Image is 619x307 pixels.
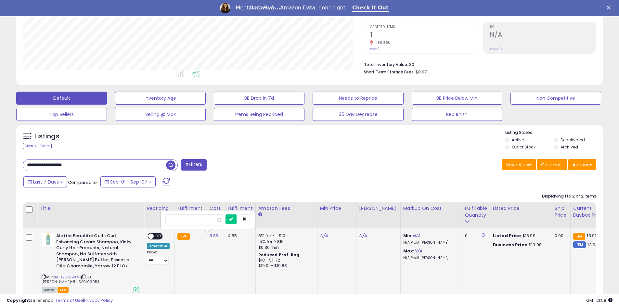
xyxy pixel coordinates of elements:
button: Filters [181,159,206,171]
div: Close [607,6,613,10]
div: $13.99 [493,233,547,239]
div: Fulfillment Cost [228,205,253,219]
button: Save View [502,159,536,170]
small: Prev: 9 [370,47,380,51]
div: seller snap | | [6,298,113,304]
button: Needs to Reprice [313,92,403,105]
label: Active [512,137,524,143]
button: 30 Day Decrease [313,108,403,121]
a: Privacy Policy [84,297,113,303]
div: $0.30 min [258,245,312,250]
div: $10.01 - $10.83 [258,263,312,269]
span: Compared to: [68,179,98,185]
div: Fulfillable Quantity [465,205,487,219]
small: FBA [573,233,585,240]
div: Repricing [147,205,172,212]
a: Terms of Use [56,297,83,303]
button: Items Being Repriced [214,108,304,121]
b: Listed Price: [493,233,522,239]
b: Business Price: [493,242,529,248]
button: Inventory Age [115,92,206,105]
div: Title [40,205,141,212]
span: Sep-01 - Sep-07 [110,179,148,185]
strong: Copyright [6,297,30,303]
div: 0 [465,233,485,239]
small: FBA [177,233,189,240]
div: Cost [210,205,222,212]
img: Profile image for Georgie [220,3,230,13]
span: Ordered Items [370,25,476,29]
span: Columns [541,161,561,168]
span: All listings currently available for purchase on Amazon [42,287,57,293]
span: FBA [58,287,69,293]
p: N/A Profit [PERSON_NAME] [403,240,457,245]
div: Min Price [320,205,354,212]
div: Current Buybox Price [573,205,607,219]
span: ROI [490,25,596,29]
li: $0 [364,60,591,68]
button: BB Price Below Min [412,92,502,105]
div: Listed Price [493,205,549,212]
button: Non Competitive [510,92,601,105]
span: $0.07 [416,69,427,75]
div: Markup on Cost [403,205,459,212]
p: N/A Profit [PERSON_NAME] [403,256,457,260]
div: Ship Price [555,205,568,219]
button: BB Drop in 7d [214,92,304,105]
button: Actions [568,159,596,170]
button: Default [16,92,107,105]
span: OFF [154,234,164,239]
small: FBM [573,241,586,248]
span: 13.94 [587,242,598,248]
button: Last 7 Days [23,176,67,187]
span: 13.99 [587,233,597,239]
a: Check It Out [352,5,389,12]
button: Sep-01 - Sep-07 [100,176,156,187]
b: Short Term Storage Fees: [364,69,415,75]
div: 8% for <= $10 [258,233,312,239]
div: 4.55 [228,233,251,239]
button: Top Sellers [16,108,107,121]
div: Fulfillment [177,205,204,212]
span: Last 7 Days [33,179,59,185]
b: Total Inventory Value: [364,62,408,67]
h2: 1 [370,31,476,40]
label: Out of Stock [512,144,535,150]
div: 0.00 [555,233,565,239]
div: Preset: [147,250,170,265]
div: Amazon AI [147,243,170,249]
span: 2025-09-15 21:58 GMT [586,297,613,303]
th: The percentage added to the cost of goods (COGS) that forms the calculator for Min & Max prices. [400,202,462,228]
a: N/A [413,233,420,239]
div: Amazon Fees [258,205,315,212]
b: Max: [403,248,415,254]
p: Listing States: [505,130,603,136]
small: Prev: N/A [490,47,503,51]
div: [PERSON_NAME] [359,205,398,212]
div: 15% for > $10 [258,239,312,245]
a: 5.89 [210,233,219,239]
div: $10 - $11.72 [258,258,312,263]
small: Amazon Fees. [258,212,262,218]
h2: N/A [490,31,596,40]
b: Alaffia Beautiful Curls Curl Enhancing Cream Shampoo, Kinky Curly Hair Products, Natural Shampoo,... [56,233,135,271]
img: 31I8is7jpyL._SL40_.jpg [42,233,55,246]
div: Meet Amazon Data, done right. [236,5,347,11]
a: N/A [359,233,367,239]
small: -88.89% [373,40,391,45]
a: N/A [414,248,422,254]
i: DataHub... [249,5,280,11]
div: $13.98 [493,242,547,248]
b: Reduced Prof. Rng. [258,252,301,258]
a: N/A [320,233,328,239]
span: | SKU: [PERSON_NAME]-841320106054 [42,275,99,284]
h5: Listings [34,132,59,141]
div: Displaying 1 to 2 of 2 items [542,193,596,199]
button: Replenish [412,108,502,121]
a: B082G1MWLV [55,275,79,280]
label: Deactivated [561,137,585,143]
label: Archived [561,144,578,150]
button: Selling @ Max [115,108,206,121]
b: Min: [403,233,413,239]
button: Columns [537,159,567,170]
